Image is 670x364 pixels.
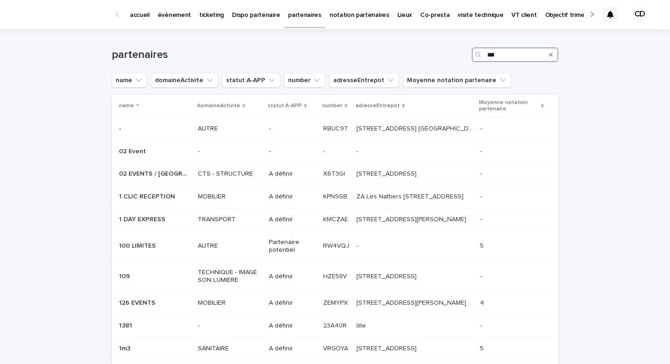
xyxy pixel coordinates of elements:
[323,297,350,307] p: ZEMYPX
[269,299,316,307] p: A définir
[269,322,316,330] p: A définir
[112,163,558,186] tr: 02 EVENTS / [GEOGRAPHIC_DATA] DECO02 EVENTS / [GEOGRAPHIC_DATA] DECO CTS - STRUCTUREA définirX6T3...
[198,242,262,250] p: AUTRE
[480,214,484,224] p: -
[633,7,647,22] div: CD
[284,73,325,88] button: number
[323,123,350,133] p: RBUC97
[356,343,418,353] p: [STREET_ADDRESS]
[269,273,316,281] p: A définir
[198,299,262,307] p: MOBILIER
[323,343,350,353] p: VRGOYA
[112,140,558,163] tr: 02 Event02 Event ---- -- --
[480,168,484,178] p: -
[323,168,347,178] p: X6T3GI
[480,320,484,330] p: -
[480,146,484,156] p: -
[151,73,218,88] button: domaineActivite
[198,345,262,353] p: SANITAIRE
[197,101,240,111] p: domaineActivite
[198,125,262,133] p: AUTRE
[356,191,465,201] p: ZA Les Nattiers 4 impasse Les Nattiers, 17610 Chaniers
[198,193,262,201] p: MOBILIER
[222,73,280,88] button: statut A-APP
[112,117,558,140] tr: -- AUTRE-RBUC97RBUC97 [STREET_ADDRESS] [GEOGRAPHIC_DATA][STREET_ADDRESS] [GEOGRAPHIC_DATA] --
[356,214,468,224] p: 10, rue Olivier de Serres - 44119 GRANDCHAMP DES FONTAINES
[198,269,262,284] p: TECHNIQUE - IMAGE SON LUMIERE
[112,337,558,360] tr: 1m31m3 SANITAIREA définirVRGOYAVRGOYA [STREET_ADDRESS][STREET_ADDRESS] 55
[356,168,418,178] p: 90 RUE DE LA COURPILLERE 69800 SAINT PRIEST
[112,261,558,292] tr: 109109 TECHNIQUE - IMAGE SON LUMIEREA définirHZE58VHZE58V [STREET_ADDRESS][STREET_ADDRESS] --
[323,191,349,201] p: KPN9SB
[356,320,368,330] p: lille
[269,193,316,201] p: A définir
[119,240,158,250] p: 100 LIMITES
[198,148,262,156] p: -
[119,146,148,156] p: 02 Event
[198,170,262,178] p: CTS - STRUCTURE
[356,271,418,281] p: [STREET_ADDRESS]
[198,322,262,330] p: -
[480,271,484,281] p: -
[480,123,484,133] p: -
[356,123,474,133] p: [STREET_ADDRESS] [GEOGRAPHIC_DATA]
[112,186,558,208] tr: 1 CLIC RECEPTION1 CLIC RECEPTION MOBILIERA définirKPN9SBKPN9SB ZA Les Nattiers [STREET_ADDRESS]ZA...
[119,343,132,353] p: 1m3
[119,191,177,201] p: 1 CLIC RECEPTION
[269,345,316,353] p: A définir
[356,101,400,111] p: adresseEntrepot
[323,146,327,156] p: -
[356,297,468,307] p: 126 avenue du Général Leclerc - 93500 Pantin
[323,271,349,281] p: HZE58V
[112,314,558,337] tr: 13811381 -A définir23A40R23A40R lillelille --
[198,216,262,224] p: TRANSPORT
[119,297,157,307] p: 126 EVENTS
[269,239,316,254] p: Partenaire potentiel
[268,101,302,111] p: statut A-APP
[18,5,107,24] img: Ls34BcGeRexTGTNfXpUC
[323,214,350,224] p: KMCZAE
[112,48,468,62] h1: partenaires
[480,240,485,250] p: 5
[112,231,558,261] tr: 100 LIMITES100 LIMITES AUTREPartenaire potentielRW4VQJRW4VQJ -- 55
[480,297,486,307] p: 4
[119,271,132,281] p: 109
[112,208,558,231] tr: 1 DAY EXPRESS1 DAY EXPRESS TRANSPORTA définirKMCZAEKMCZAE [STREET_ADDRESS][PERSON_NAME][STREET_AD...
[479,98,539,114] p: Moyenne notation partenaire
[269,148,316,156] p: -
[112,291,558,314] tr: 126 EVENTS126 EVENTS MOBILIERA définirZEMYPXZEMYPX [STREET_ADDRESS][PERSON_NAME][STREET_ADDRESS][...
[480,191,484,201] p: -
[322,101,342,111] p: number
[403,73,511,88] button: Moyenne notation partenaire
[356,240,360,250] p: -
[119,320,134,330] p: 1381
[269,170,316,178] p: A définir
[269,125,316,133] p: -
[119,101,134,111] p: name
[119,168,192,178] p: 02 EVENTS / LYON DECO
[480,343,485,353] p: 5
[119,123,123,133] p: -
[472,47,558,62] input: Search
[356,146,360,156] p: -
[112,73,147,88] button: name
[323,240,351,250] p: RW4VQJ
[329,73,399,88] button: adresseEntrepot
[119,214,167,224] p: 1 DAY EXPRESS
[269,216,316,224] p: A définir
[323,320,349,330] p: 23A40R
